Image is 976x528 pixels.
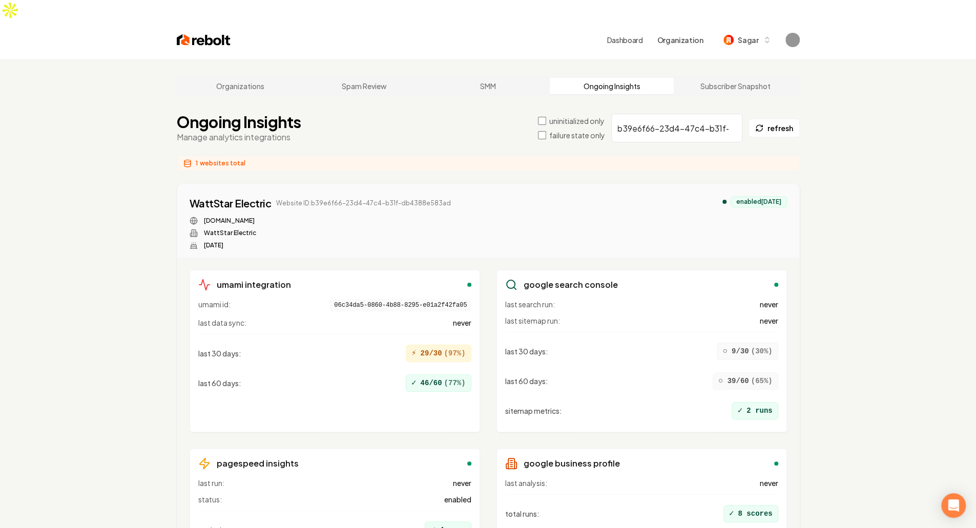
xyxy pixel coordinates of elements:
[217,279,291,291] h3: umami integration
[200,159,245,167] span: websites total
[751,346,772,356] span: ( 30 %)
[505,376,548,386] span: last 60 days :
[444,348,465,358] span: ( 97 %)
[505,406,562,416] span: sitemap metrics :
[444,494,471,504] span: enabled
[549,116,605,126] label: uninitialized only
[651,31,709,49] button: Organization
[177,131,301,143] p: Manage analytics integrations
[760,478,778,488] span: never
[732,402,778,419] div: 2 runs
[611,114,742,142] input: Search by company name or website ID
[217,457,299,470] h3: pagespeed insights
[198,318,246,328] span: last data sync:
[751,376,772,386] span: ( 65 %)
[276,199,451,207] span: Website ID: b39e6f66-23d4-47c4-b31f-db4388e583ad
[505,315,560,326] span: last sitemap run:
[179,78,303,94] a: Organizations
[549,130,605,140] label: failure state only
[941,493,966,518] div: Open Intercom Messenger
[177,33,231,47] img: Rebolt Logo
[785,33,800,47] button: Open user button
[467,461,471,466] div: enabled
[198,378,241,388] span: last 60 days :
[505,509,539,519] span: total runs :
[718,375,723,387] span: ○
[453,318,471,328] span: never
[302,78,426,94] a: Spam Review
[198,348,241,358] span: last 30 days :
[426,78,550,94] a: SMM
[723,505,778,522] div: 8 scores
[198,299,231,311] span: umami id:
[774,283,778,287] div: enabled
[722,345,728,357] span: ○
[196,159,198,167] span: 1
[738,35,758,46] span: Sagar
[198,494,222,504] span: status:
[774,461,778,466] div: enabled
[505,299,555,309] span: last search run:
[190,196,272,210] a: WattStar Electric
[737,405,742,417] span: ✓
[760,299,778,309] span: never
[505,346,548,356] span: last 30 days :
[731,196,787,207] div: enabled [DATE]
[785,33,800,47] img: Sagar Soni
[453,478,471,488] span: never
[524,279,618,291] h3: google search console
[524,457,620,470] h3: google business profile
[204,217,255,225] a: [DOMAIN_NAME]
[717,343,778,360] div: 9/30
[713,372,778,390] div: 39/60
[674,78,798,94] a: Subscriber Snapshot
[729,508,734,520] span: ✓
[749,119,800,137] button: refresh
[505,478,547,488] span: last analysis:
[190,217,451,225] div: Website
[406,345,471,362] div: 29/30
[550,78,674,94] a: Ongoing Insights
[760,315,778,326] span: never
[177,113,301,131] h1: Ongoing Insights
[444,378,465,388] span: ( 77 %)
[406,374,471,392] div: 46/60
[411,377,417,389] span: ✓
[722,200,726,204] div: analytics enabled
[607,35,643,45] a: Dashboard
[198,478,224,488] span: last run:
[467,283,471,287] div: enabled
[411,347,417,360] span: ⚡
[330,299,471,311] span: 06c34da5-0860-4b88-8295-e01a2f42fa05
[723,35,734,45] img: Sagar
